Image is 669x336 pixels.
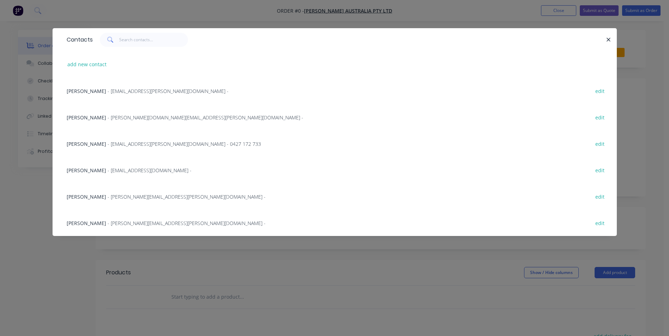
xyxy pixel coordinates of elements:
span: - [EMAIL_ADDRESS][PERSON_NAME][DOMAIN_NAME] - [108,88,229,94]
button: edit [592,139,608,148]
button: edit [592,218,608,228]
button: edit [592,86,608,95]
span: - [PERSON_NAME][EMAIL_ADDRESS][PERSON_NAME][DOMAIN_NAME] - [108,220,266,226]
span: [PERSON_NAME] [67,167,106,174]
span: [PERSON_NAME] [67,141,106,147]
button: edit [592,192,608,201]
span: - [PERSON_NAME][EMAIL_ADDRESS][PERSON_NAME][DOMAIN_NAME] - [108,193,266,200]
input: Search contacts... [119,33,188,47]
span: [PERSON_NAME] [67,193,106,200]
span: - [EMAIL_ADDRESS][DOMAIN_NAME] - [108,167,191,174]
span: - [EMAIL_ADDRESS][PERSON_NAME][DOMAIN_NAME] - 0427 172 733 [108,141,261,147]
button: edit [592,112,608,122]
span: [PERSON_NAME] [67,88,106,94]
button: add new contact [64,60,110,69]
span: [PERSON_NAME] [67,220,106,226]
div: Contacts [63,29,93,51]
span: - [PERSON_NAME][DOMAIN_NAME][EMAIL_ADDRESS][PERSON_NAME][DOMAIN_NAME] - [108,114,303,121]
button: edit [592,165,608,175]
span: [PERSON_NAME] [67,114,106,121]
